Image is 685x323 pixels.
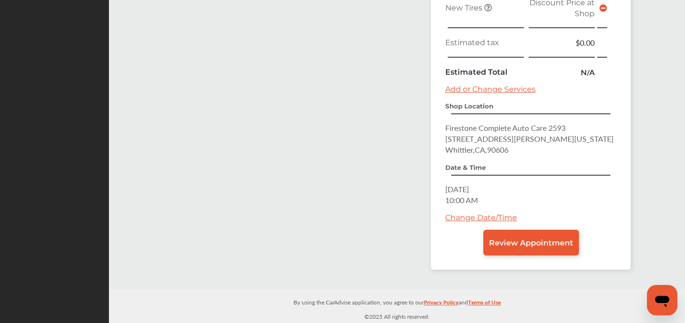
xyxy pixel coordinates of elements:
span: [DATE] [445,184,469,195]
strong: Date & Time [445,164,486,171]
a: Privacy Policy [424,297,459,312]
a: Review Appointment [483,230,579,255]
span: New Tires [445,3,484,12]
iframe: Button to launch messaging window [647,285,677,315]
strong: Shop Location [445,102,493,110]
span: [STREET_ADDRESS][PERSON_NAME][US_STATE] [445,133,614,144]
a: Terms of Use [468,297,501,312]
span: Review Appointment [489,238,573,247]
td: Estimated Total [443,64,527,80]
span: Whittier , CA , 90606 [445,144,509,155]
td: $0.00 [527,35,597,50]
td: Estimated tax [443,35,527,50]
a: Add or Change Services [445,85,536,94]
p: By using the CarAdvise application, you agree to our and [109,297,685,307]
span: 10:00 AM [445,195,478,206]
span: Firestone Complete Auto Care 2593 [445,122,566,133]
td: N/A [527,64,597,80]
a: Change Date/Time [445,213,517,222]
div: © 2025 All rights reserved. [109,289,685,323]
